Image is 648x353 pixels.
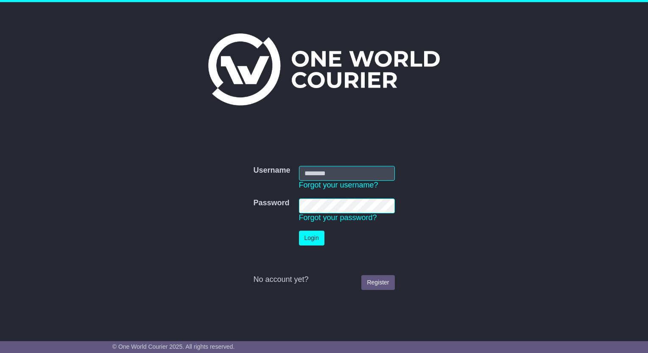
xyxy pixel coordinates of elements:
[299,181,378,189] a: Forgot your username?
[208,33,440,105] img: One World
[253,275,394,284] div: No account yet?
[253,166,290,175] label: Username
[299,213,377,222] a: Forgot your password?
[253,199,289,208] label: Password
[299,231,324,245] button: Login
[361,275,394,290] a: Register
[112,343,235,350] span: © One World Courier 2025. All rights reserved.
